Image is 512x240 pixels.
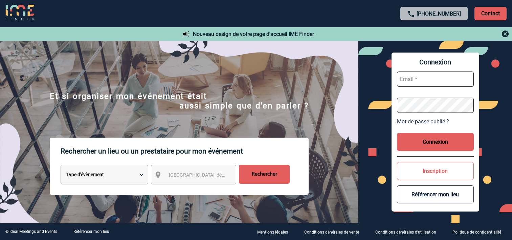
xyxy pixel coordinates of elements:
[397,58,474,66] span: Connexion
[61,138,309,165] p: Rechercher un lieu ou un prestataire pour mon événement
[407,10,415,18] img: call-24-px.png
[169,172,263,178] span: [GEOGRAPHIC_DATA], département, région...
[257,230,288,235] p: Mentions légales
[5,229,57,234] div: © Ideal Meetings and Events
[397,72,474,87] input: Email *
[397,133,474,151] button: Connexion
[397,162,474,180] button: Inscription
[73,229,109,234] a: Référencer mon lieu
[397,185,474,203] button: Référencer mon lieu
[370,228,447,235] a: Conditions générales d'utilisation
[447,228,512,235] a: Politique de confidentialité
[397,118,474,125] a: Mot de passe oublié ?
[304,230,359,235] p: Conditions générales de vente
[474,7,507,20] p: Contact
[299,228,370,235] a: Conditions générales de vente
[452,230,501,235] p: Politique de confidentialité
[375,230,436,235] p: Conditions générales d'utilisation
[417,11,461,17] a: [PHONE_NUMBER]
[239,165,290,184] input: Rechercher
[252,228,299,235] a: Mentions légales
